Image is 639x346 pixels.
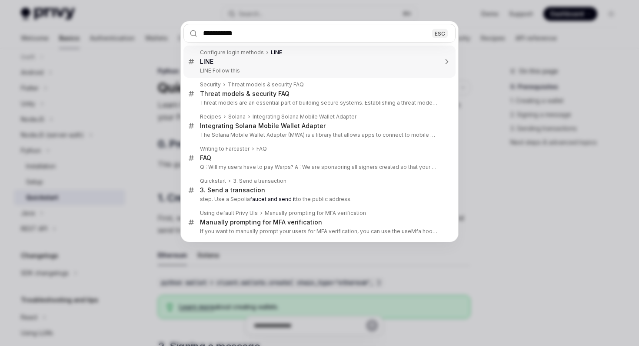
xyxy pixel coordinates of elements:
div: Manually prompting for MFA verification [265,210,366,217]
div: Recipes [200,113,221,120]
div: Integrating Solana Mobile Wallet Adapter [200,122,326,130]
div: Security [200,81,221,88]
p: Q : Will my users have to pay Warps? A : We are sponsoring all signers created so that your users wi [200,164,437,171]
div: 3. Send a transaction [200,186,265,194]
div: Quickstart [200,178,226,185]
b: faucet and send it [250,196,296,202]
div: FAQ [200,154,211,162]
b: LINE [200,58,213,65]
b: LINE [271,49,282,56]
div: Using default Privy UIs [200,210,258,217]
div: Integrating Solana Mobile Wallet Adapter [253,113,356,120]
p: If you want to manually prompt your users for MFA verification, you can use the useMfa hook. The use [200,228,437,235]
div: Configure login methods [200,49,264,56]
p: step. Use a Sepolia to the public address. [200,196,437,203]
div: Threat models & security FAQ [200,90,290,98]
div: 3. Send a transaction [233,178,286,185]
div: Manually prompting for MFA verification [200,218,322,226]
div: FAQ [256,145,267,152]
p: Threat models are an essential part of building secure systems. Establishing a threat model means un [200,99,437,106]
p: LINE Follow this [200,67,437,74]
div: ESC [432,29,448,38]
div: Writing to Farcaster [200,145,250,152]
p: The Solana Mobile Wallet Adapter (MWA) is a library that allows apps to connect to mobile Solana wal [200,132,437,138]
div: Threat models & security FAQ [228,81,304,88]
div: Solana [228,113,246,120]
